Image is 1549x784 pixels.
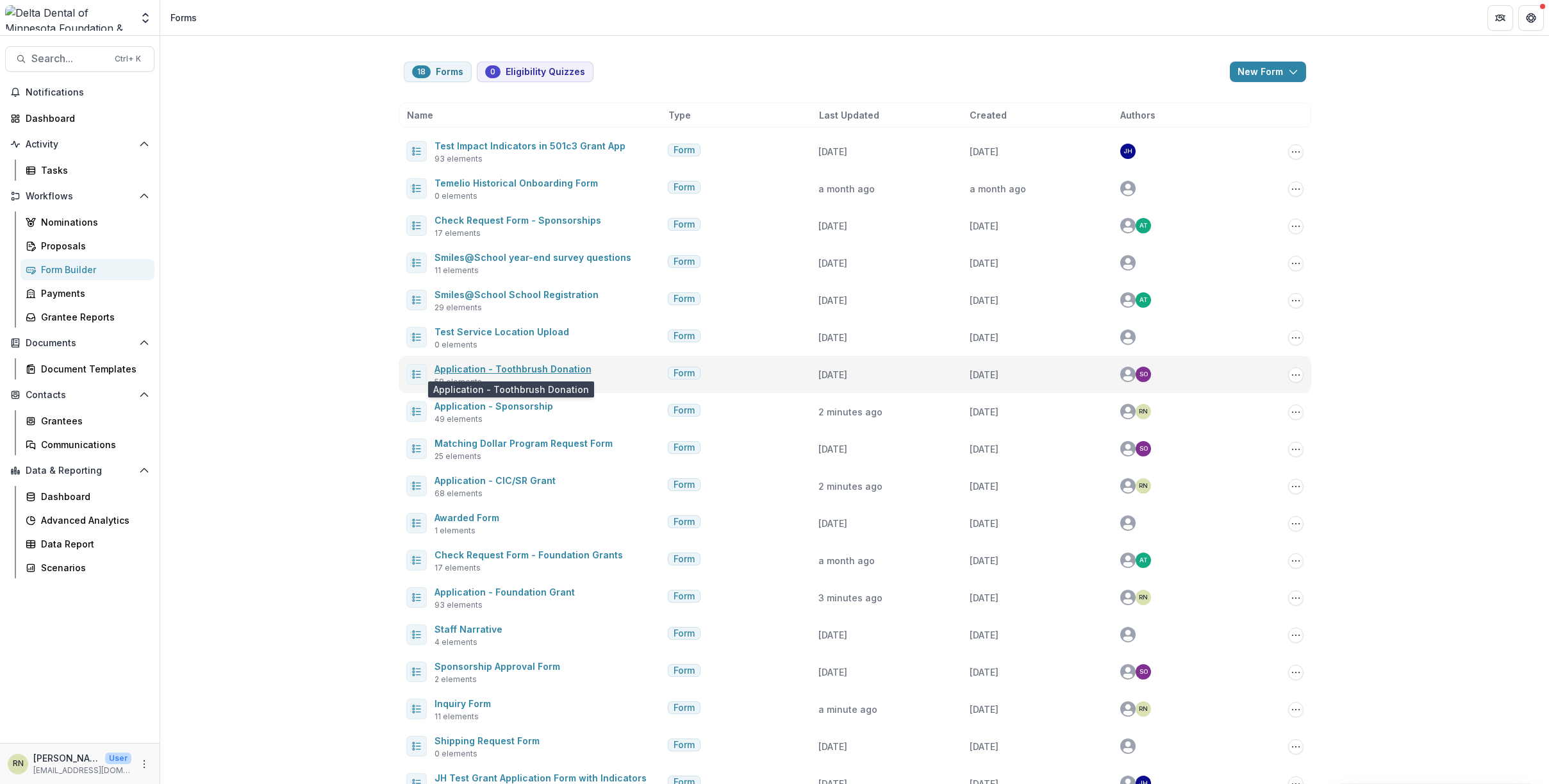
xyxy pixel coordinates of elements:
[1120,218,1136,233] svg: avatar
[970,406,998,417] span: [DATE]
[970,704,998,715] span: [DATE]
[407,108,433,122] span: Name
[41,215,144,229] div: Nominations
[1288,219,1304,234] button: Options
[1139,594,1148,601] div: Ryan Neuharth
[1288,293,1304,308] button: Options
[1123,148,1132,154] div: John Howe
[435,215,601,226] a: Check Request Form - Sponsorships
[1120,664,1136,680] svg: avatar
[41,490,144,503] div: Dashboard
[970,183,1026,194] span: a month ago
[1288,479,1304,494] button: Options
[26,139,134,150] span: Activity
[970,258,998,269] span: [DATE]
[1288,628,1304,643] button: Options
[674,405,695,416] span: Form
[1518,5,1544,31] button: Get Help
[435,735,540,746] a: Shipping Request Form
[41,438,144,451] div: Communications
[1139,222,1148,229] div: Anna Test
[417,67,426,76] span: 18
[26,112,144,125] div: Dashboard
[1230,62,1306,82] button: New Form
[818,369,847,380] span: [DATE]
[435,475,556,486] a: Application - CIC/SR Grant
[818,146,847,157] span: [DATE]
[435,376,482,388] span: 58 elements
[1120,701,1136,717] svg: avatar
[13,760,24,768] div: Ryan Neuharth
[21,212,154,233] a: Nominations
[1139,371,1148,378] div: Sharon Oswald
[5,186,154,206] button: Open Workflows
[1120,367,1136,382] svg: avatar
[674,219,695,230] span: Form
[970,369,998,380] span: [DATE]
[26,465,134,476] span: Data & Reporting
[1120,255,1136,271] svg: avatar
[1288,181,1304,197] button: Options
[5,5,131,31] img: Delta Dental of Minnesota Foundation & Community Giving logo
[1288,516,1304,531] button: Options
[818,406,882,417] span: 2 minutes ago
[970,667,998,678] span: [DATE]
[970,146,998,157] span: [DATE]
[1288,256,1304,271] button: Options
[1288,553,1304,569] button: Options
[5,108,154,129] a: Dashboard
[41,561,144,574] div: Scenarios
[26,390,134,401] span: Contacts
[818,295,847,306] span: [DATE]
[477,62,593,82] button: Eligibility Quizzes
[818,258,847,269] span: [DATE]
[404,62,472,82] button: Forms
[674,442,695,453] span: Form
[435,252,631,263] a: Smiles@School year-end survey questions
[435,562,481,574] span: 17 elements
[435,637,477,648] span: 4 elements
[21,235,154,256] a: Proposals
[41,263,144,276] div: Form Builder
[1288,665,1304,680] button: Options
[1120,181,1136,196] svg: avatar
[1288,702,1304,717] button: Options
[21,283,154,304] a: Payments
[435,587,575,597] a: Application - Foundation Grant
[1120,441,1136,456] svg: avatar
[165,8,202,27] nav: breadcrumb
[970,741,998,752] span: [DATE]
[1139,408,1148,415] div: Ryan Neuharth
[1288,739,1304,755] button: Options
[41,513,144,527] div: Advanced Analytics
[435,190,477,202] span: 0 elements
[5,46,154,72] button: Search...
[674,368,695,379] span: Form
[112,52,144,66] div: Ctrl + K
[435,661,560,672] a: Sponsorship Approval Form
[435,265,479,276] span: 11 elements
[668,108,691,122] span: Type
[674,145,695,156] span: Form
[818,183,875,194] span: a month ago
[5,134,154,154] button: Open Activity
[1288,405,1304,420] button: Options
[1120,292,1136,308] svg: avatar
[435,512,499,523] a: Awarded Form
[970,444,998,455] span: [DATE]
[1139,557,1148,563] div: Anna Test
[674,480,695,490] span: Form
[41,310,144,324] div: Grantee Reports
[435,401,553,412] a: Application - Sponsorship
[435,599,483,611] span: 93 elements
[21,533,154,555] a: Data Report
[26,191,134,202] span: Workflows
[818,481,882,492] span: 2 minutes ago
[818,221,847,231] span: [DATE]
[435,488,483,499] span: 68 elements
[435,302,482,313] span: 29 elements
[818,444,847,455] span: [DATE]
[435,363,592,374] a: Application - Toothbrush Donation
[21,160,154,181] a: Tasks
[170,11,197,24] div: Forms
